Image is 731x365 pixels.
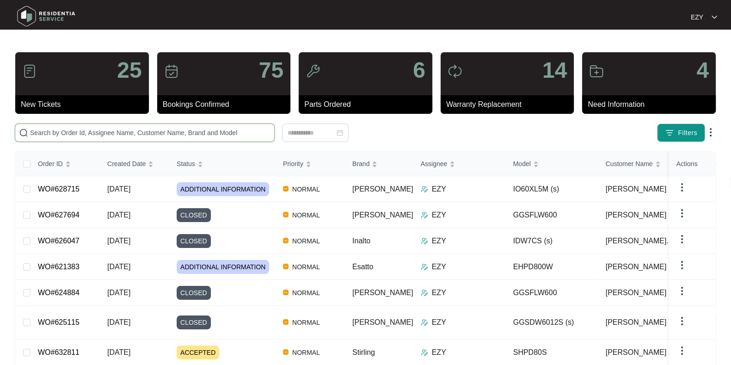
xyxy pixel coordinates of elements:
img: icon [448,64,462,79]
p: EZY [432,347,446,358]
span: Customer Name [606,159,653,169]
th: Assignee [413,152,506,176]
p: New Tickets [21,99,149,110]
span: Inalto [352,237,370,245]
p: Parts Ordered [304,99,432,110]
img: Assigner Icon [421,186,428,193]
span: Created Date [107,159,146,169]
button: filter iconFilters [657,124,705,142]
span: Status [177,159,195,169]
span: Brand [352,159,369,169]
span: CLOSED [177,208,211,222]
img: Vercel Logo [283,319,289,325]
span: [PERSON_NAME] [352,185,413,193]
td: GGSFLW600 [506,202,598,228]
span: [DATE] [107,211,130,219]
span: NORMAL [289,287,324,298]
p: Bookings Confirmed [163,99,291,110]
span: [DATE] [107,318,130,326]
span: NORMAL [289,235,324,247]
p: Warranty Replacement [446,99,574,110]
p: EZY [432,235,446,247]
span: CLOSED [177,316,211,329]
img: dropdown arrow [676,234,688,245]
span: [DATE] [107,289,130,297]
th: Created Date [100,152,169,176]
img: icon [589,64,604,79]
span: [PERSON_NAME] [606,317,667,328]
img: Vercel Logo [283,290,289,295]
td: EHPD800W [506,254,598,280]
span: [DATE] [107,185,130,193]
a: WO#621383 [38,263,80,271]
p: 75 [259,59,283,81]
img: dropdown arrow [712,15,717,19]
span: Priority [283,159,303,169]
span: NORMAL [289,261,324,272]
span: [PERSON_NAME] [606,210,667,221]
span: [PERSON_NAME] [606,347,667,358]
img: Vercel Logo [283,238,289,243]
a: WO#625115 [38,318,80,326]
span: CLOSED [177,286,211,300]
th: Model [506,152,598,176]
p: EZY [432,287,446,298]
a: WO#627694 [38,211,80,219]
th: Actions [669,152,715,176]
span: Assignee [421,159,448,169]
span: [PERSON_NAME] [606,287,667,298]
p: 25 [117,59,141,81]
img: Assigner Icon [421,263,428,271]
p: EZY [691,12,703,22]
th: Order ID [31,152,100,176]
img: icon [164,64,179,79]
img: Vercel Logo [283,186,289,192]
span: [DATE] [107,263,130,271]
p: EZY [432,317,446,328]
img: icon [306,64,320,79]
a: WO#628715 [38,185,80,193]
img: dropdown arrow [676,208,688,219]
span: [PERSON_NAME] [606,184,667,195]
span: NORMAL [289,210,324,221]
img: icon [22,64,37,79]
th: Priority [276,152,345,176]
span: NORMAL [289,347,324,358]
img: dropdown arrow [676,260,688,271]
th: Customer Name [598,152,691,176]
img: Assigner Icon [421,319,428,326]
img: dropdown arrow [705,127,716,138]
span: [PERSON_NAME] [352,289,413,297]
span: NORMAL [289,317,324,328]
img: Vercel Logo [283,212,289,217]
span: Filters [678,128,697,138]
img: dropdown arrow [676,182,688,193]
span: ADDITIONAL INFORMATION [177,182,269,196]
img: dropdown arrow [676,316,688,327]
img: Vercel Logo [283,264,289,269]
img: Vercel Logo [283,349,289,355]
span: [PERSON_NAME] [352,211,413,219]
p: EZY [432,261,446,272]
span: [PERSON_NAME]... [606,235,673,247]
img: filter icon [665,128,674,137]
a: WO#624884 [38,289,80,297]
th: Status [169,152,276,176]
img: Assigner Icon [421,237,428,245]
img: Assigner Icon [421,349,428,356]
img: dropdown arrow [676,345,688,356]
span: [DATE] [107,237,130,245]
input: Search by Order Id, Assignee Name, Customer Name, Brand and Model [30,128,270,138]
img: residentia service logo [14,2,79,30]
p: 6 [413,59,425,81]
img: Assigner Icon [421,289,428,297]
span: Esatto [352,263,373,271]
p: 4 [696,59,709,81]
span: NORMAL [289,184,324,195]
td: GGSDW6012S (s) [506,306,598,340]
img: dropdown arrow [676,285,688,297]
span: Model [513,159,531,169]
p: 14 [542,59,567,81]
span: ADDITIONAL INFORMATION [177,260,269,274]
img: search-icon [19,128,28,137]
